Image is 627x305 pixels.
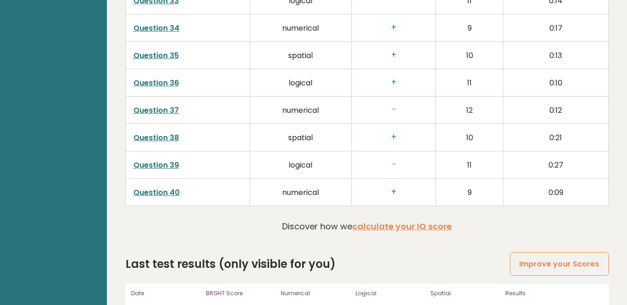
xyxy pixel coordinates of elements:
a: Question 36 [133,78,179,88]
td: numerical [250,97,352,124]
a: Question 40 [133,187,180,198]
td: 9 [436,14,503,42]
td: 0:10 [503,69,608,97]
td: spatial [250,124,352,151]
td: spatial [250,42,352,69]
p: Numerical [281,289,350,298]
a: Question 35 [133,50,179,61]
td: 10 [436,42,503,69]
td: 9 [436,179,503,206]
a: Question 37 [133,105,179,116]
h3: - [359,160,429,169]
td: 0:13 [503,42,608,69]
td: 0:21 [503,124,608,151]
h2: Last test results (only visible for you) [125,256,336,273]
p: Spatial [430,289,500,298]
td: 11 [436,151,503,179]
td: logical [250,69,352,97]
p: Discover how we [282,220,452,233]
td: 0:09 [503,179,608,206]
td: numerical [250,179,352,206]
a: Question 39 [133,160,179,170]
td: 12 [436,97,503,124]
h3: + [359,187,429,197]
h3: + [359,50,429,60]
h3: + [359,78,429,87]
a: calculate your IQ score [352,221,452,232]
td: 0:27 [503,151,608,179]
p: Logical [356,289,425,298]
h3: - [359,105,429,115]
a: Improve your Scores [510,252,608,276]
td: 10 [436,124,503,151]
h3: + [359,132,429,142]
td: 11 [436,69,503,97]
td: logical [250,151,352,179]
td: numerical [250,14,352,42]
td: 0:12 [503,97,608,124]
a: Question 34 [133,23,179,33]
a: Question 38 [133,132,179,143]
td: 0:17 [503,14,608,42]
p: BRGHT Score [206,289,275,298]
p: Results [505,289,603,298]
h3: + [359,23,429,32]
p: Date [131,289,200,298]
